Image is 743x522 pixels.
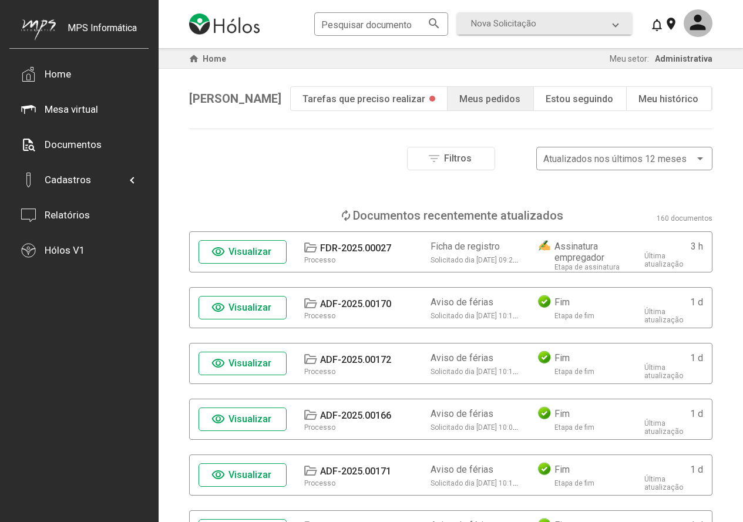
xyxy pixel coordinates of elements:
mat-icon: folder_open [303,297,317,311]
div: 1 d [690,464,703,475]
div: Etapa de fim [554,479,594,487]
div: 1 d [690,352,703,363]
span: Filtros [444,153,472,164]
button: Visualizar [199,408,287,431]
button: Visualizar [199,463,287,487]
mat-icon: visibility [211,245,226,259]
span: Nova Solicitação [471,18,536,29]
mat-icon: location_on [664,16,678,31]
div: Aviso de férias [431,408,493,419]
div: Processo [304,312,335,320]
button: Visualizar [199,296,287,319]
mat-icon: folder_open [303,241,317,255]
img: logo-holos.png [189,14,260,35]
mat-icon: visibility [211,356,226,371]
div: ADF-2025.00166 [320,410,391,421]
div: Fim [554,297,570,308]
div: Cadastros [45,174,91,186]
div: ADF-2025.00171 [320,466,391,477]
div: Etapa de fim [554,423,594,432]
div: Mesa virtual [45,103,98,115]
div: FDR-2025.00027 [320,243,391,254]
mat-icon: search [427,16,441,30]
div: ADF-2025.00170 [320,298,391,309]
div: Etapa de assinatura [554,263,620,271]
mat-icon: filter_list [427,151,441,166]
div: Meu histórico [638,93,698,105]
button: Visualizar [199,240,287,264]
div: Aviso de férias [431,297,493,308]
img: mps-image-cropped.png [21,19,56,41]
mat-icon: folder_open [303,408,317,422]
span: Visualizar [228,302,271,313]
div: Hólos V1 [45,244,85,256]
mat-expansion-panel-header: Cadastros [21,162,137,197]
div: Última atualização [644,475,703,491]
mat-expansion-panel-header: Nova Solicitação [457,12,632,35]
div: Última atualização [644,363,703,380]
div: MPS Informática [68,22,137,52]
div: 160 documentos [657,214,712,223]
mat-icon: visibility [211,412,226,426]
div: Fim [554,352,570,363]
div: 1 d [690,408,703,419]
span: Visualizar [228,246,271,257]
mat-icon: loop [339,208,353,223]
div: Fim [554,408,570,419]
div: Documentos recentemente atualizados [353,208,563,223]
div: Home [45,68,71,80]
button: Filtros [407,147,495,170]
mat-icon: visibility [211,301,226,315]
mat-icon: folder_open [303,352,317,366]
div: Processo [304,423,335,432]
div: 3 h [691,241,703,252]
div: Processo [304,479,335,487]
div: Relatórios [45,209,90,221]
div: ADF-2025.00172 [320,354,391,365]
div: Estou seguindo [546,93,613,105]
div: Última atualização [644,419,703,436]
span: Visualizar [228,413,271,425]
div: Meus pedidos [459,93,520,105]
div: Aviso de férias [431,352,493,363]
button: Visualizar [199,352,287,375]
span: Administrativa [655,54,712,63]
div: Etapa de fim [554,312,594,320]
span: Home [203,54,226,63]
div: Tarefas que preciso realizar [302,93,425,105]
div: Processo [304,256,335,264]
div: Assinatura empregador [554,241,627,263]
span: Visualizar [228,469,271,480]
div: 1 d [690,297,703,308]
div: Fim [554,464,570,475]
span: Meu setor: [610,54,649,63]
mat-icon: visibility [211,468,226,482]
div: Última atualização [644,308,703,324]
div: Etapa de fim [554,368,594,376]
div: Aviso de férias [431,464,493,475]
span: Visualizar [228,358,271,369]
div: Documentos [45,139,102,150]
span: [PERSON_NAME] [189,92,281,106]
div: Processo [304,368,335,376]
mat-icon: folder_open [303,464,317,478]
div: Ficha de registro [431,241,500,252]
div: Última atualização [644,252,703,268]
span: Atualizados nos últimos 12 meses [543,153,687,164]
mat-icon: home [187,52,201,66]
